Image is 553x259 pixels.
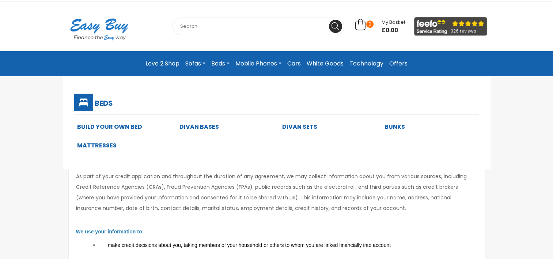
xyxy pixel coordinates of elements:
a: Beds [208,57,232,70]
span: 0 [366,20,374,28]
b: We use your information to: [76,229,144,234]
a: Technology [346,57,386,70]
a: Mattresses [77,141,117,150]
img: feefo_logo [414,17,487,36]
a: Sofas [182,57,208,70]
a: 0 My Basket £0.00 [355,23,405,31]
a: Cars [284,57,304,70]
span: • make credit decisions about you, taking members of your household or others to whom you are lin... [93,242,391,248]
a: Beds [74,100,113,108]
a: Divan Sets [282,123,317,131]
span: £0.00 [382,27,405,34]
h5: Beds [95,99,113,108]
a: Build Your Own Bed [77,123,142,131]
a: Bunks [385,123,405,131]
a: Offers [386,57,410,70]
div: Sofas [5,76,548,169]
span: As part of your credit application and throughout the duration of any agreement, we may collect i... [76,173,467,212]
a: Mobile Phones [232,57,284,70]
span: My Basket [382,19,405,26]
input: Search [173,18,344,35]
a: Love 2 Shop [143,57,182,70]
a: White Goods [304,57,346,70]
img: Easy Buy [63,9,136,50]
a: Divan Bases [179,123,219,131]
